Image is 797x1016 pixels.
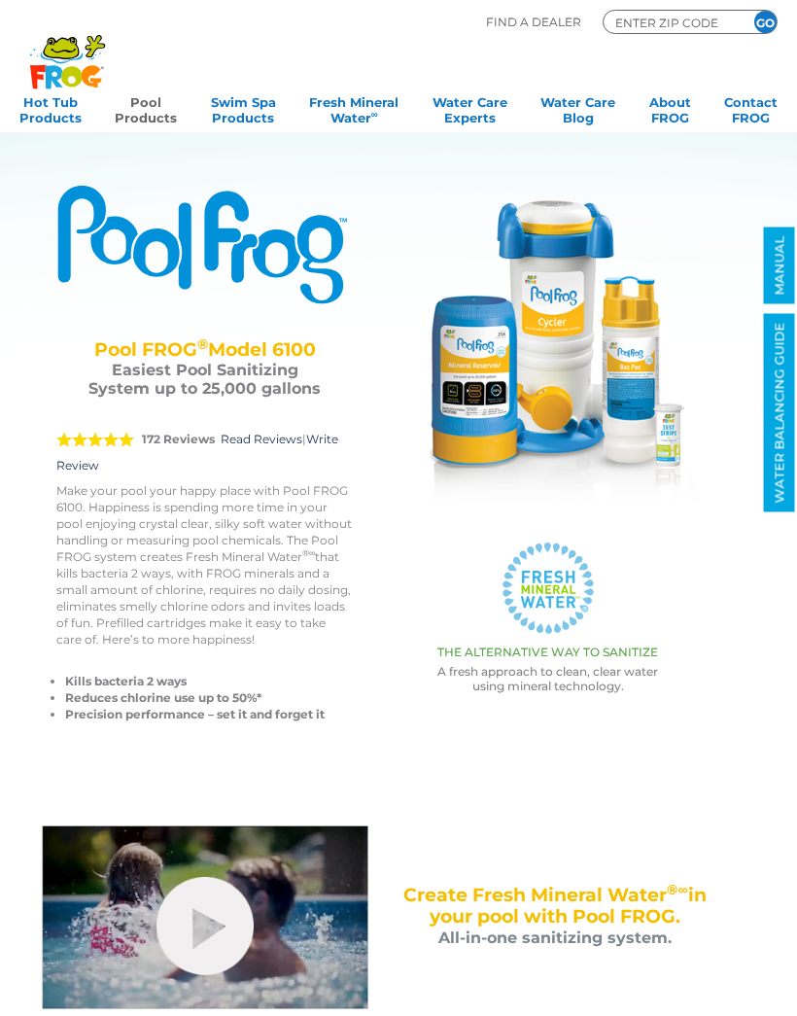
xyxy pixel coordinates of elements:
img: Product Logo [56,184,353,305]
div: | [56,406,353,482]
p: Find A Dealer [486,10,581,34]
li: Reduces chlorine use up to 50%* [65,689,353,706]
a: MANUAL [764,228,795,304]
p: A fresh approach to clean, clear water using mineral technology. [384,664,711,693]
input: GO [754,11,777,33]
p: Make your pool your happy place with Pool FROG 6100. Happiness is spending more time in your pool... [56,482,353,648]
a: WATER BALANCING GUIDE [764,314,795,512]
a: AboutFROG [649,88,691,127]
sup: ∞ [371,109,378,120]
span: 5 [56,432,134,447]
a: Fresh MineralWater∞ [309,88,398,127]
a: Water CareExperts [433,88,507,127]
a: Read Reviews [221,432,302,446]
a: Write Review [56,432,338,473]
a: ContactFROG [724,88,778,127]
a: Water CareBlog [540,88,615,127]
sup: ® [197,335,208,353]
h3: Easiest Pool Sanitizing System up to 25,000 gallons [81,361,329,398]
img: flippin-frog-video-still [42,825,368,1009]
li: Kills bacteria 2 ways [65,673,353,689]
h3: THE ALTERNATIVE WAY TO SANITIZE [384,646,711,659]
li: Precision performance – set it and forget it [65,706,353,722]
sup: ®∞ [667,881,687,898]
sup: ®∞ [302,547,315,558]
a: Swim SpaProducts [211,88,276,127]
span: Create Fresh Mineral Water in your pool with Pool FROG. [403,884,706,928]
h2: Pool FROG Model 6100 [81,339,329,361]
strong: 172 Reviews [142,432,215,446]
a: Hot TubProducts [19,88,82,127]
span: All-in-one sanitizing system. [438,928,672,947]
a: PoolProducts [115,88,177,127]
img: Frog Products Logo [19,10,116,89]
